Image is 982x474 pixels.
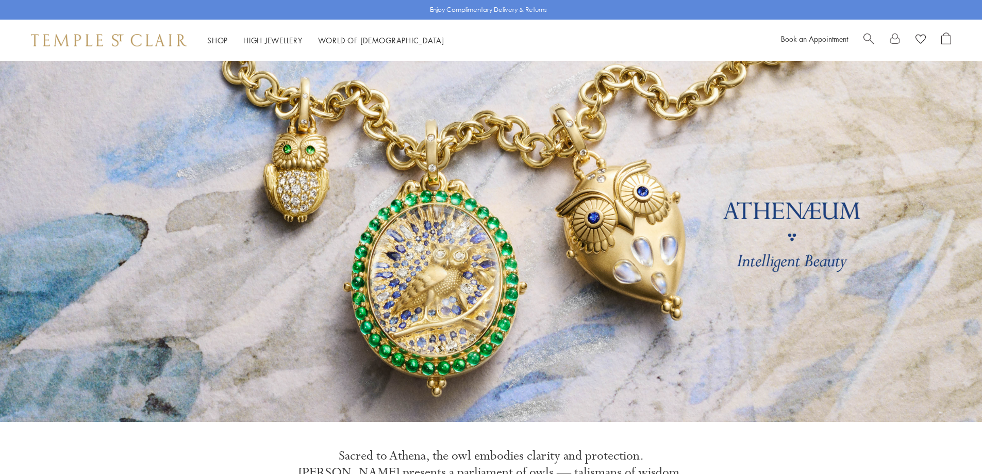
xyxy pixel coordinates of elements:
[243,35,303,45] a: High JewelleryHigh Jewellery
[781,34,848,44] a: Book an Appointment
[31,34,187,46] img: Temple St. Clair
[863,32,874,48] a: Search
[318,35,444,45] a: World of [DEMOGRAPHIC_DATA]World of [DEMOGRAPHIC_DATA]
[916,32,926,48] a: View Wishlist
[207,34,444,47] nav: Main navigation
[430,5,547,15] p: Enjoy Complimentary Delivery & Returns
[941,32,951,48] a: Open Shopping Bag
[207,35,228,45] a: ShopShop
